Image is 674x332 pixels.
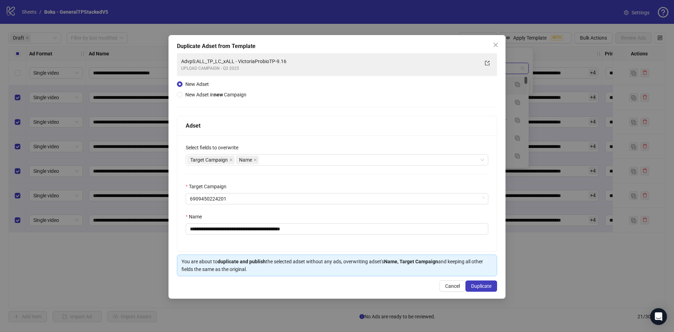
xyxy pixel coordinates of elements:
div: You are about to the selected adset without any ads, overwriting adset's and keeping all other fi... [181,258,493,273]
strong: Name, Target Campaign [384,259,438,264]
button: Close [490,39,501,50]
label: Target Campaign [186,183,231,190]
span: Cancel [445,283,460,289]
div: Adset [186,121,488,130]
span: export [485,61,490,66]
span: Target Campaign [187,156,234,164]
div: Duplicate Adset from Template [177,42,497,50]
span: close [253,158,257,162]
span: Target Campaign [190,156,228,164]
span: close [229,158,233,162]
span: 6909450224201 [190,194,484,204]
input: Name [186,223,488,235]
div: Open Intercom Messenger [650,308,667,325]
span: Name [236,156,259,164]
span: Name [239,156,252,164]
span: close [493,42,498,48]
span: New Adset [185,81,209,87]
div: UPLOAD CAMPAIGN - Q3 2025 [181,65,479,72]
strong: duplicate and publish [218,259,266,264]
button: Cancel [440,280,465,292]
span: Duplicate [471,283,491,289]
label: Name [186,213,206,221]
strong: new [214,92,223,97]
label: Select fields to overwrite [186,144,243,151]
span: New Adset in Campaign [185,92,246,97]
div: AdvpS:ALL_TP_LC_xALL - VictoriaProbioTP-9.16 [181,57,479,65]
button: Duplicate [465,280,497,292]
